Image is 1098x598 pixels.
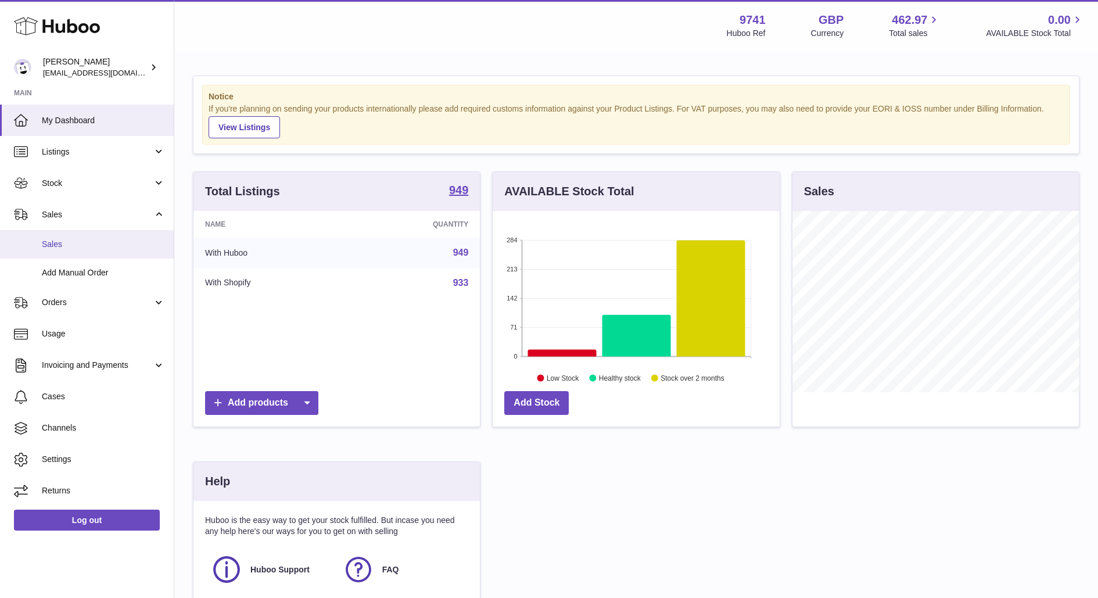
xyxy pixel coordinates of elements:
[14,510,160,531] a: Log out
[547,374,579,382] text: Low Stock
[819,12,844,28] strong: GBP
[43,68,171,77] span: [EMAIL_ADDRESS][DOMAIN_NAME]
[42,146,153,157] span: Listings
[740,12,766,28] strong: 9741
[42,422,165,434] span: Channels
[14,59,31,76] img: ajcmarketingltd@gmail.com
[42,209,153,220] span: Sales
[209,103,1064,138] div: If you're planning on sending your products internationally please add required customs informati...
[507,295,517,302] text: 142
[1048,12,1071,28] span: 0.00
[343,554,463,585] a: FAQ
[449,184,468,198] a: 949
[507,266,517,273] text: 213
[209,116,280,138] a: View Listings
[42,239,165,250] span: Sales
[504,391,569,415] a: Add Stock
[42,267,165,278] span: Add Manual Order
[42,454,165,465] span: Settings
[42,328,165,339] span: Usage
[514,353,518,360] text: 0
[986,12,1084,39] a: 0.00 AVAILABLE Stock Total
[453,248,469,257] a: 949
[889,28,941,39] span: Total sales
[42,360,153,371] span: Invoicing and Payments
[889,12,941,39] a: 462.97 Total sales
[382,564,399,575] span: FAQ
[209,91,1064,102] strong: Notice
[42,115,165,126] span: My Dashboard
[449,184,468,196] strong: 949
[42,391,165,402] span: Cases
[811,28,844,39] div: Currency
[42,485,165,496] span: Returns
[511,324,518,331] text: 71
[348,211,480,238] th: Quantity
[250,564,310,575] span: Huboo Support
[193,238,348,268] td: With Huboo
[205,515,468,537] p: Huboo is the easy way to get your stock fulfilled. But incase you need any help here's our ways f...
[193,211,348,238] th: Name
[661,374,724,382] text: Stock over 2 months
[453,278,469,288] a: 933
[205,474,230,489] h3: Help
[42,297,153,308] span: Orders
[205,391,318,415] a: Add products
[507,237,517,244] text: 284
[42,178,153,189] span: Stock
[193,268,348,298] td: With Shopify
[43,56,148,78] div: [PERSON_NAME]
[205,184,280,199] h3: Total Listings
[804,184,834,199] h3: Sales
[727,28,766,39] div: Huboo Ref
[599,374,641,382] text: Healthy stock
[211,554,331,585] a: Huboo Support
[986,28,1084,39] span: AVAILABLE Stock Total
[892,12,927,28] span: 462.97
[504,184,634,199] h3: AVAILABLE Stock Total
